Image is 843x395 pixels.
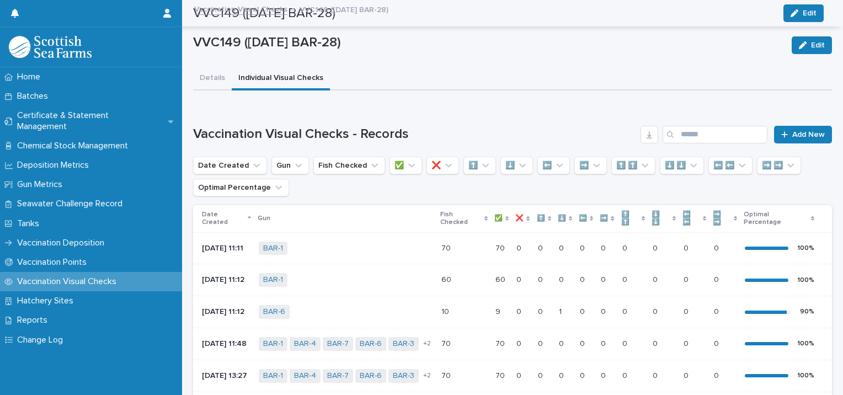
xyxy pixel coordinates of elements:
p: 0 [601,305,608,317]
p: ⬆️ [537,212,545,225]
p: ⬇️ [558,212,566,225]
span: Edit [811,41,825,49]
p: Seawater Challenge Record [13,199,131,209]
p: VVC149 ([DATE] BAR-28) [300,3,388,15]
p: Vaccination Points [13,257,95,268]
input: Search [663,126,767,143]
p: Change Log [13,335,72,345]
a: Add New [774,126,832,143]
p: 10 [441,305,451,317]
p: 70 [495,369,507,381]
button: ⬇️ ⬇️ [660,157,704,174]
p: 0 [559,337,566,349]
p: 0 [622,337,629,349]
span: Add New [792,131,825,138]
p: 1 [559,305,564,317]
p: 0 [516,273,524,285]
a: BAR-7 [327,339,349,349]
p: 0 [714,337,721,349]
button: Details [193,67,232,90]
p: Date Created [202,209,245,229]
p: 0 [653,369,660,381]
p: ⬅️ [579,212,587,225]
p: 60 [441,273,453,285]
button: ➡️ ➡️ [757,157,801,174]
p: 0 [684,242,691,253]
p: Deposition Metrics [13,160,98,170]
p: 0 [714,273,721,285]
p: 0 [516,305,524,317]
p: 0 [684,369,691,381]
a: BAR-4 [294,339,316,349]
p: 70 [441,337,453,349]
div: 100 % [797,340,814,348]
p: ⬅️ ⬅️ [682,209,700,229]
p: 0 [622,305,629,317]
p: Vaccination Deposition [13,238,113,248]
p: 0 [580,242,587,253]
button: ✅ [390,157,422,174]
a: BAR-7 [327,371,349,381]
tr: [DATE] 11:48BAR-1 BAR-4 BAR-7 BAR-6 BAR-3 +27070 7070 00 00 00 00 00 00 00 00 00 100% [193,328,832,360]
p: 0 [653,273,660,285]
p: [DATE] 11:12 [202,307,250,317]
p: Reports [13,315,56,325]
p: 0 [653,337,660,349]
button: ⬇️ [500,157,533,174]
div: 100 % [797,372,814,380]
div: 100 % [797,244,814,252]
p: 0 [622,242,629,253]
p: 0 [653,305,660,317]
p: 0 [684,305,691,317]
button: Gun [271,157,309,174]
a: BAR-6 [263,307,285,317]
a: BAR-1 [263,371,283,381]
p: 0 [559,273,566,285]
p: Hatchery Sites [13,296,82,306]
p: Certificate & Statement Management [13,110,168,131]
tr: [DATE] 11:12BAR-6 1010 99 00 00 11 00 00 00 00 00 00 90% [193,296,832,328]
p: 0 [580,369,587,381]
p: 0 [684,273,691,285]
a: BAR-1 [263,339,283,349]
div: 90 % [800,308,814,316]
p: 0 [622,369,629,381]
a: BAR-1 [263,244,283,253]
p: Batches [13,91,57,102]
p: 0 [559,242,566,253]
button: Date Created [193,157,267,174]
button: ⬆️ [463,157,496,174]
button: Individual Visual Checks [232,67,330,90]
p: Vaccination Visual Checks [13,276,125,287]
button: Optimal Percentage [193,179,289,196]
p: 0 [538,337,545,349]
span: + 2 [423,372,431,379]
a: Vaccination Visual Checks [194,2,287,15]
p: 0 [714,369,721,381]
p: Chemical Stock Management [13,141,137,151]
p: 70 [495,242,507,253]
p: Optimal Percentage [744,209,808,229]
a: BAR-3 [393,339,414,349]
p: 60 [495,273,508,285]
p: Home [13,72,49,82]
a: BAR-6 [360,339,382,349]
span: + 2 [423,340,431,347]
p: 0 [653,242,660,253]
button: Edit [792,36,832,54]
p: ✅ [494,212,503,225]
button: ⬅️ [537,157,570,174]
p: 70 [441,369,453,381]
p: ➡️ [600,212,608,225]
p: 0 [601,369,608,381]
p: 0 [580,273,587,285]
button: ⬅️ ⬅️ [708,157,753,174]
p: 0 [538,273,545,285]
p: Tanks [13,218,48,229]
button: ❌ [426,157,459,174]
p: ❌ [515,212,524,225]
p: 0 [516,369,524,381]
p: 9 [495,305,503,317]
p: 70 [441,242,453,253]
